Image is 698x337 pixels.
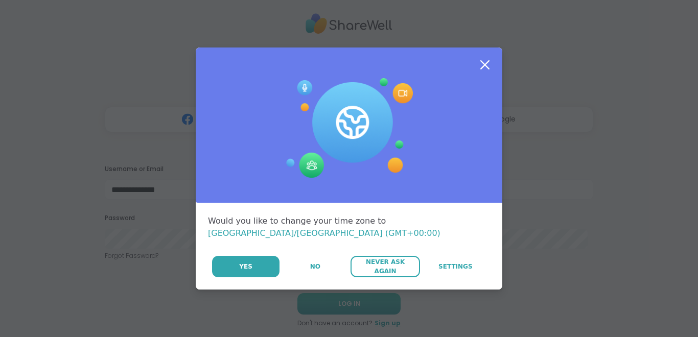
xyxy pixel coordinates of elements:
[285,78,413,178] img: Session Experience
[208,215,490,239] div: Would you like to change your time zone to
[356,257,414,276] span: Never Ask Again
[239,262,252,271] span: Yes
[438,262,473,271] span: Settings
[351,256,420,277] button: Never Ask Again
[208,228,440,238] span: [GEOGRAPHIC_DATA]/[GEOGRAPHIC_DATA] (GMT+00:00)
[310,262,320,271] span: No
[212,256,280,277] button: Yes
[281,256,350,277] button: No
[421,256,490,277] a: Settings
